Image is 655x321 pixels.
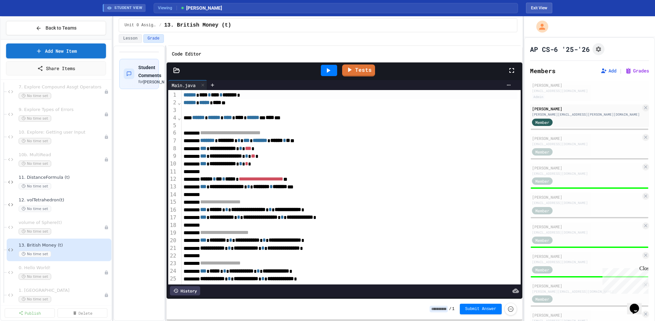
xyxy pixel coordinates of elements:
[58,308,108,318] a: Delete
[619,67,622,75] span: |
[532,142,641,147] div: [EMAIL_ADDRESS][DOMAIN_NAME]
[168,198,177,206] div: 15
[168,214,177,222] div: 17
[172,50,201,58] h6: Code Editor
[114,5,142,11] span: STUDENT VIEW
[168,91,177,99] div: 1
[19,175,110,180] span: 11. DistanceFormula (t)
[535,149,549,155] span: Member
[168,175,177,183] div: 12
[168,260,177,267] div: 23
[104,293,109,297] div: Unpublished
[532,106,641,112] div: [PERSON_NAME]
[532,94,545,100] div: Admin
[19,243,110,248] span: 13. British Money (t)
[460,304,502,314] button: Submit Answer
[532,165,641,171] div: [PERSON_NAME]
[526,3,552,13] button: Exit student view
[627,294,648,314] iframe: chat widget
[532,200,641,205] div: [EMAIL_ADDRESS][DOMAIN_NAME]
[6,61,106,75] a: Share Items
[535,237,549,243] span: Member
[449,306,452,312] span: /
[168,99,177,107] div: 2
[170,286,200,295] div: History
[168,229,177,237] div: 19
[532,112,641,117] div: [PERSON_NAME][EMAIL_ADDRESS][PERSON_NAME][DOMAIN_NAME]
[342,64,375,76] a: Tests
[168,137,177,145] div: 7
[19,197,110,203] span: 12. volTetrahedron(t)
[19,130,104,135] span: 10. Explore: Getting user Input
[168,129,177,137] div: 6
[532,312,641,318] div: [PERSON_NAME]
[168,160,177,168] div: 10
[168,80,207,90] div: Main.java
[168,237,177,245] div: 20
[532,289,641,294] div: [PERSON_NAME][EMAIL_ADDRESS][DOMAIN_NAME]
[158,5,177,11] span: Viewing
[168,222,177,229] div: 18
[104,225,109,230] div: Unpublished
[119,34,142,43] button: Lesson
[168,283,177,290] div: 26
[168,82,199,89] div: Main.java
[138,79,174,85] div: for
[124,23,156,28] span: Unit 0 Assignments
[532,135,641,141] div: [PERSON_NAME]
[532,260,641,265] div: [EMAIL_ADDRESS][DOMAIN_NAME]
[532,194,641,200] div: [PERSON_NAME]
[19,138,51,144] span: No time set
[6,21,106,35] button: Back to Teams
[532,283,641,289] div: [PERSON_NAME]
[168,168,177,175] div: 11
[504,303,517,315] button: Force resubmission of student's answer (Admin only)
[19,288,104,293] span: 1. [GEOGRAPHIC_DATA]
[19,206,51,212] span: No time set
[168,107,177,114] div: 3
[19,265,104,271] span: 0. Hello World!
[168,206,177,214] div: 16
[532,88,647,93] div: [EMAIL_ADDRESS][DOMAIN_NAME]
[535,178,549,184] span: Member
[19,152,104,158] span: 10b. MultiRead
[177,99,181,106] span: Fold line
[625,67,649,74] button: Grades
[143,80,174,84] span: [PERSON_NAME]
[143,34,164,43] button: Grade
[104,157,109,162] div: Unpublished
[465,306,496,312] span: Submit Answer
[168,245,177,252] div: 21
[168,252,177,260] div: 22
[600,266,648,294] iframe: chat widget
[168,145,177,153] div: 8
[164,21,231,29] span: 13. British Money (t)
[532,171,641,176] div: [EMAIL_ADDRESS][DOMAIN_NAME]
[600,67,616,74] button: Add
[138,65,161,78] span: Student Comments
[19,84,104,90] span: 7. Explore Compound Assgt Operators
[592,43,604,55] button: Assignment Settings
[532,230,641,235] div: [EMAIL_ADDRESS][DOMAIN_NAME]
[19,251,51,257] span: No time set
[6,44,106,58] a: Add New Item
[532,82,647,88] div: [PERSON_NAME]
[19,93,51,99] span: No time set
[177,115,181,121] span: Fold line
[104,135,109,139] div: Unpublished
[159,23,161,28] span: /
[535,208,549,214] span: Member
[104,270,109,275] div: Unpublished
[5,308,55,318] a: Publish
[168,122,177,129] div: 5
[19,273,51,280] span: No time set
[19,296,51,302] span: No time set
[19,115,51,122] span: No time set
[168,191,177,198] div: 14
[168,153,177,160] div: 9
[535,296,549,302] span: Member
[168,114,177,122] div: 4
[19,228,51,235] span: No time set
[529,19,550,34] div: My Account
[535,267,549,273] span: Member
